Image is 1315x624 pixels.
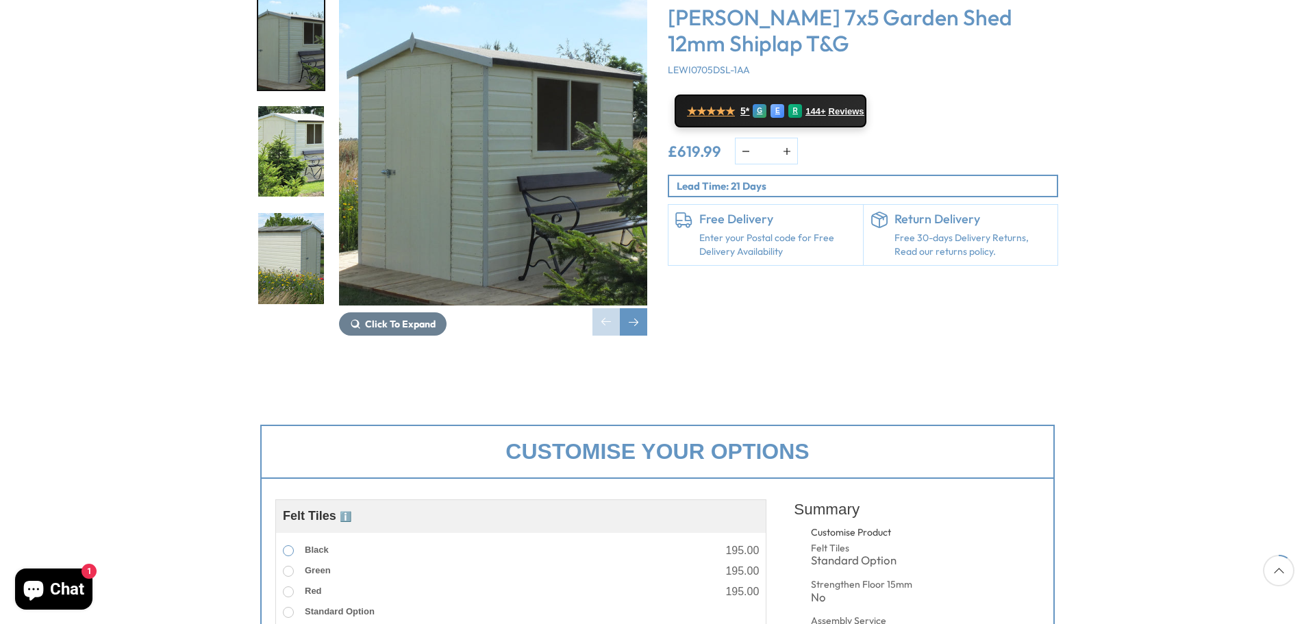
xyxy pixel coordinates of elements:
[811,578,923,592] div: Strengthen Floor 15mm
[668,144,721,159] ins: £619.99
[725,586,759,597] div: 195.00
[699,232,856,258] a: Enter your Postal code for Free Delivery Availability
[365,318,436,330] span: Click To Expand
[592,308,620,336] div: Previous slide
[305,545,329,555] span: Black
[753,104,766,118] div: G
[339,312,447,336] button: Click To Expand
[894,212,1051,227] h6: Return Delivery
[668,64,750,76] span: LEWI0705DSL-1AA
[677,179,1057,193] p: Lead Time: 21 Days
[794,492,1040,526] div: Summary
[257,105,325,199] div: 2 / 27
[805,106,825,117] span: 144+
[620,308,647,336] div: Next slide
[811,555,923,566] div: Standard Option
[687,105,735,118] span: ★★★★★
[283,509,351,523] span: Felt Tiles
[668,4,1058,57] h3: [PERSON_NAME] 7x5 Garden Shed 12mm Shiplap T&G
[258,106,324,197] img: 7x5Lewis_8_200x200.jpg
[771,104,784,118] div: E
[894,232,1051,258] p: Free 30-days Delivery Returns, Read our returns policy.
[260,425,1055,479] div: Customise your options
[811,526,985,540] div: Customise Product
[725,545,759,556] div: 195.00
[258,213,324,304] img: 7x5Lewis_3_200x200.jpg
[305,565,331,575] span: Green
[305,586,322,596] span: Red
[257,212,325,305] div: 3 / 27
[305,606,375,616] span: Standard Option
[11,569,97,613] inbox-online-store-chat: Shopify online store chat
[340,511,351,522] span: ℹ️
[788,104,802,118] div: R
[699,212,856,227] h6: Free Delivery
[675,95,866,127] a: ★★★★★ 5* G E R 144+ Reviews
[829,106,864,117] span: Reviews
[811,542,923,556] div: Felt Tiles
[811,592,923,603] div: No
[725,566,759,577] div: 195.00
